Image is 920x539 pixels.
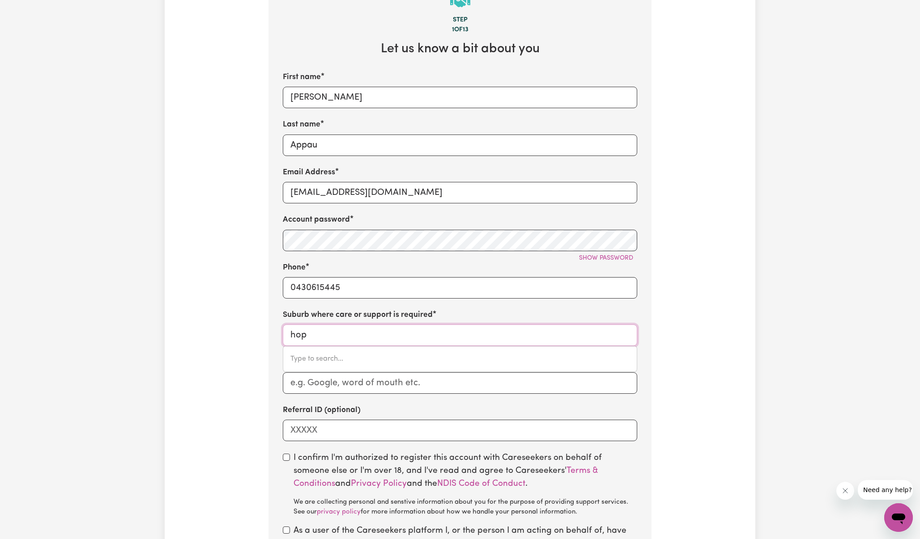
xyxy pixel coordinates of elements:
input: e.g. North Bondi, New South Wales [283,324,637,346]
input: e.g. Rigg [283,135,637,156]
span: Show password [579,255,633,261]
div: We are collecting personal and senstive information about you for the purpose of providing suppor... [294,497,637,518]
label: Suburb where care or support is required [283,309,433,321]
div: Step [283,15,637,25]
input: e.g. diana.rigg@yahoo.com.au [283,182,637,203]
label: Last name [283,119,320,131]
label: Referral ID (optional) [283,404,361,416]
a: Terms & Conditions [294,467,598,488]
iframe: Close message [836,482,854,500]
input: XXXXX [283,420,637,441]
a: NDIS Code of Conduct [437,480,525,488]
label: Phone [283,262,306,274]
div: 1 of 13 [283,25,637,35]
button: Show password [575,251,637,265]
input: e.g. 0412 345 678 [283,277,637,299]
iframe: Message from company [858,480,913,500]
h2: Let us know a bit about you [283,42,637,57]
input: e.g. Google, word of mouth etc. [283,372,637,394]
a: privacy policy [317,509,361,515]
a: Privacy Policy [351,480,407,488]
label: First name [283,72,321,83]
label: Email Address [283,167,335,178]
label: Account password [283,214,350,226]
label: I confirm I'm authorized to register this account with Careseekers on behalf of someone else or I... [294,452,637,517]
iframe: Button to launch messaging window [884,503,913,532]
div: menu-options [283,346,637,372]
input: e.g. Diana [283,87,637,108]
